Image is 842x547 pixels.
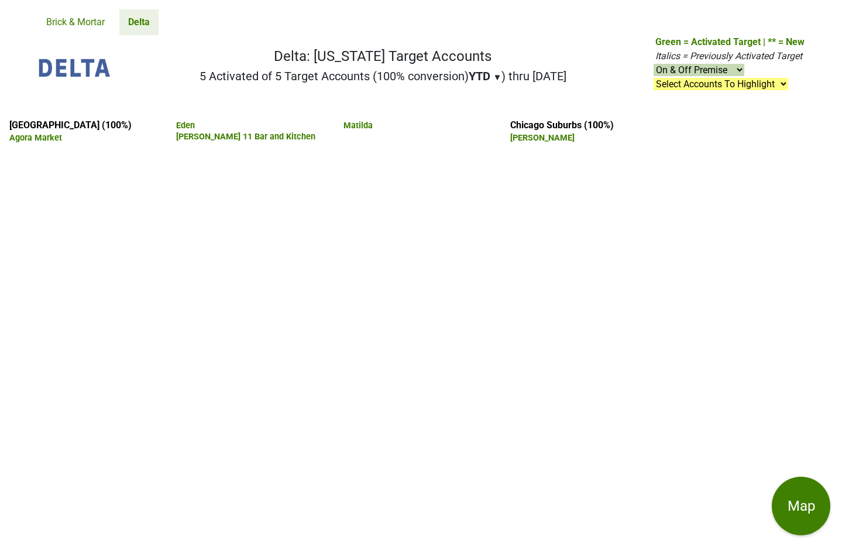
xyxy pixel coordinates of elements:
[510,119,614,131] a: Chicago Suburbs (100%)
[176,121,195,131] span: Eden
[176,132,315,142] span: [PERSON_NAME] 11 Bar and Kitchen
[200,69,567,83] h2: 5 Activated of 5 Target Accounts (100% conversion) ) thru [DATE]
[510,133,575,143] span: [PERSON_NAME]
[119,9,159,35] a: Delta
[9,119,132,131] a: [GEOGRAPHIC_DATA] (100%)
[469,69,490,83] span: YTD
[200,48,567,65] h1: Delta: [US_STATE] Target Accounts
[9,133,62,143] span: Agora Market
[655,50,802,61] span: Italics = Previously Activated Target
[772,477,830,535] button: Map
[655,36,805,47] span: Green = Activated Target | ** = New
[493,72,502,83] span: ▼
[37,9,114,35] a: Brick & Mortar
[37,58,111,78] img: Delta
[343,121,373,131] span: Matilda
